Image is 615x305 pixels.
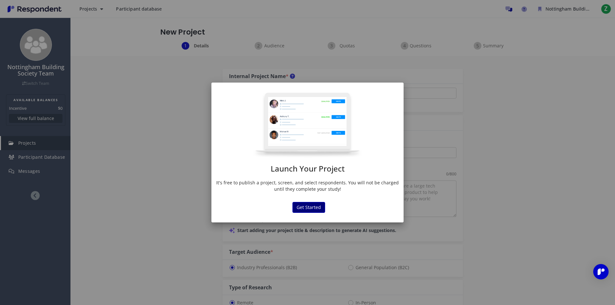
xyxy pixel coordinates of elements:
[216,180,399,192] p: It's free to publish a project, screen, and select respondents. You will not be charged until the...
[593,264,609,279] div: Open Intercom Messenger
[216,165,399,173] h1: Launch Your Project
[292,202,325,213] button: Get Started
[211,83,404,222] md-dialog: Launch Your ...
[253,92,362,158] img: project-modal.png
